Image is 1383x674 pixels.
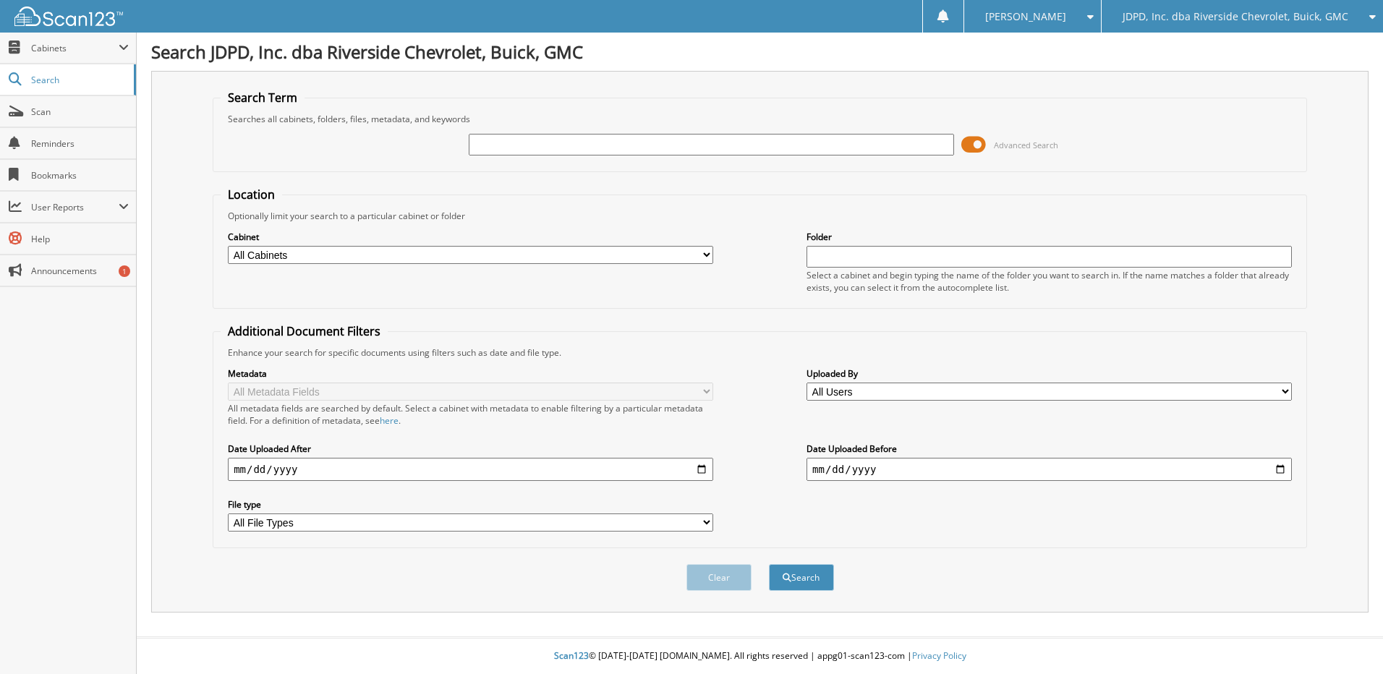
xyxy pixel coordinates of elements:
[14,7,123,26] img: scan123-logo-white.svg
[807,443,1292,455] label: Date Uploaded Before
[994,140,1058,150] span: Advanced Search
[31,265,129,277] span: Announcements
[554,649,589,662] span: Scan123
[228,402,713,427] div: All metadata fields are searched by default. Select a cabinet with metadata to enable filtering b...
[31,169,129,182] span: Bookmarks
[221,346,1299,359] div: Enhance your search for specific documents using filters such as date and file type.
[228,443,713,455] label: Date Uploaded After
[151,40,1369,64] h1: Search JDPD, Inc. dba Riverside Chevrolet, Buick, GMC
[228,498,713,511] label: File type
[686,564,752,591] button: Clear
[807,458,1292,481] input: end
[31,137,129,150] span: Reminders
[807,231,1292,243] label: Folder
[31,233,129,245] span: Help
[228,458,713,481] input: start
[228,367,713,380] label: Metadata
[1123,12,1348,21] span: JDPD, Inc. dba Riverside Chevrolet, Buick, GMC
[221,90,305,106] legend: Search Term
[228,231,713,243] label: Cabinet
[119,265,130,277] div: 1
[221,113,1299,125] div: Searches all cabinets, folders, files, metadata, and keywords
[769,564,834,591] button: Search
[985,12,1066,21] span: [PERSON_NAME]
[807,367,1292,380] label: Uploaded By
[380,414,399,427] a: here
[31,42,119,54] span: Cabinets
[221,323,388,339] legend: Additional Document Filters
[31,201,119,213] span: User Reports
[31,74,127,86] span: Search
[912,649,966,662] a: Privacy Policy
[221,210,1299,222] div: Optionally limit your search to a particular cabinet or folder
[31,106,129,118] span: Scan
[807,269,1292,294] div: Select a cabinet and begin typing the name of the folder you want to search in. If the name match...
[221,187,282,202] legend: Location
[137,639,1383,674] div: © [DATE]-[DATE] [DOMAIN_NAME]. All rights reserved | appg01-scan123-com |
